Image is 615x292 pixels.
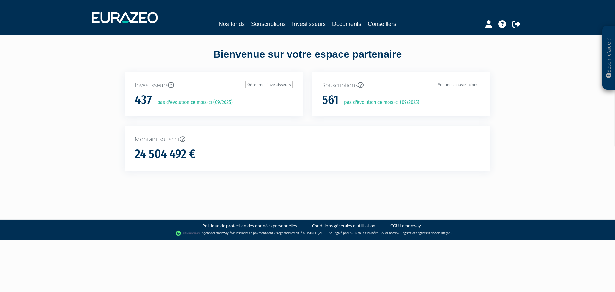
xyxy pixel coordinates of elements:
[135,93,152,107] h1: 437
[6,230,609,237] div: - Agent de (établissement de paiement dont le siège social est situé au [STREET_ADDRESS], agréé p...
[219,20,245,29] a: Nos fonds
[135,135,480,144] p: Montant souscrit
[245,81,293,88] a: Gérer mes investisseurs
[605,29,612,87] p: Besoin d'aide ?
[390,223,421,229] a: CGU Lemonway
[202,223,297,229] a: Politique de protection des données personnelles
[92,12,158,23] img: 1732889491-logotype_eurazeo_blanc_rvb.png
[292,20,326,29] a: Investisseurs
[312,223,375,229] a: Conditions générales d'utilisation
[135,81,293,89] p: Investisseurs
[401,231,451,235] a: Registre des agents financiers (Regafi)
[214,231,229,235] a: Lemonway
[340,99,419,106] p: pas d'évolution ce mois-ci (09/2025)
[322,81,480,89] p: Souscriptions
[322,93,339,107] h1: 561
[176,230,201,237] img: logo-lemonway.png
[153,99,233,106] p: pas d'évolution ce mois-ci (09/2025)
[120,47,495,72] div: Bienvenue sur votre espace partenaire
[368,20,396,29] a: Conseillers
[436,81,480,88] a: Voir mes souscriptions
[251,20,286,29] a: Souscriptions
[135,147,195,161] h1: 24 504 492 €
[332,20,361,29] a: Documents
